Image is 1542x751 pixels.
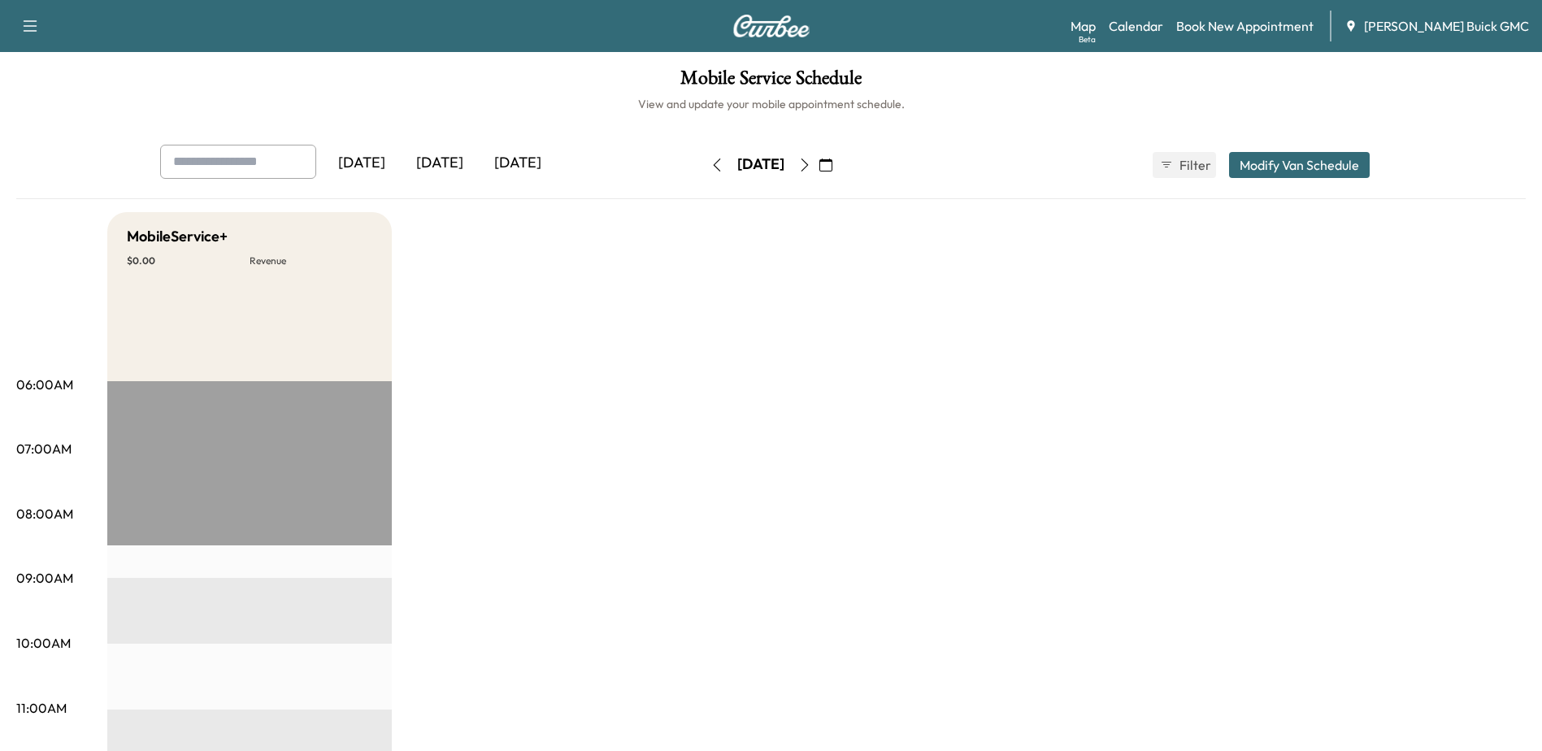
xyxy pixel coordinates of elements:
div: [DATE] [323,145,401,182]
img: Curbee Logo [732,15,810,37]
span: [PERSON_NAME] Buick GMC [1364,16,1529,36]
div: [DATE] [737,154,784,175]
p: Revenue [250,254,372,267]
p: 08:00AM [16,504,73,523]
button: Filter [1153,152,1216,178]
p: 06:00AM [16,375,73,394]
div: Beta [1079,33,1096,46]
div: [DATE] [479,145,557,182]
p: 11:00AM [16,698,67,718]
p: 07:00AM [16,439,72,458]
p: $ 0.00 [127,254,250,267]
h5: MobileService+ [127,225,228,248]
a: MapBeta [1071,16,1096,36]
h1: Mobile Service Schedule [16,68,1526,96]
a: Calendar [1109,16,1163,36]
div: [DATE] [401,145,479,182]
p: 09:00AM [16,568,73,588]
a: Book New Appointment [1176,16,1314,36]
span: Filter [1179,155,1209,175]
button: Modify Van Schedule [1229,152,1370,178]
h6: View and update your mobile appointment schedule. [16,96,1526,112]
p: 10:00AM [16,633,71,653]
